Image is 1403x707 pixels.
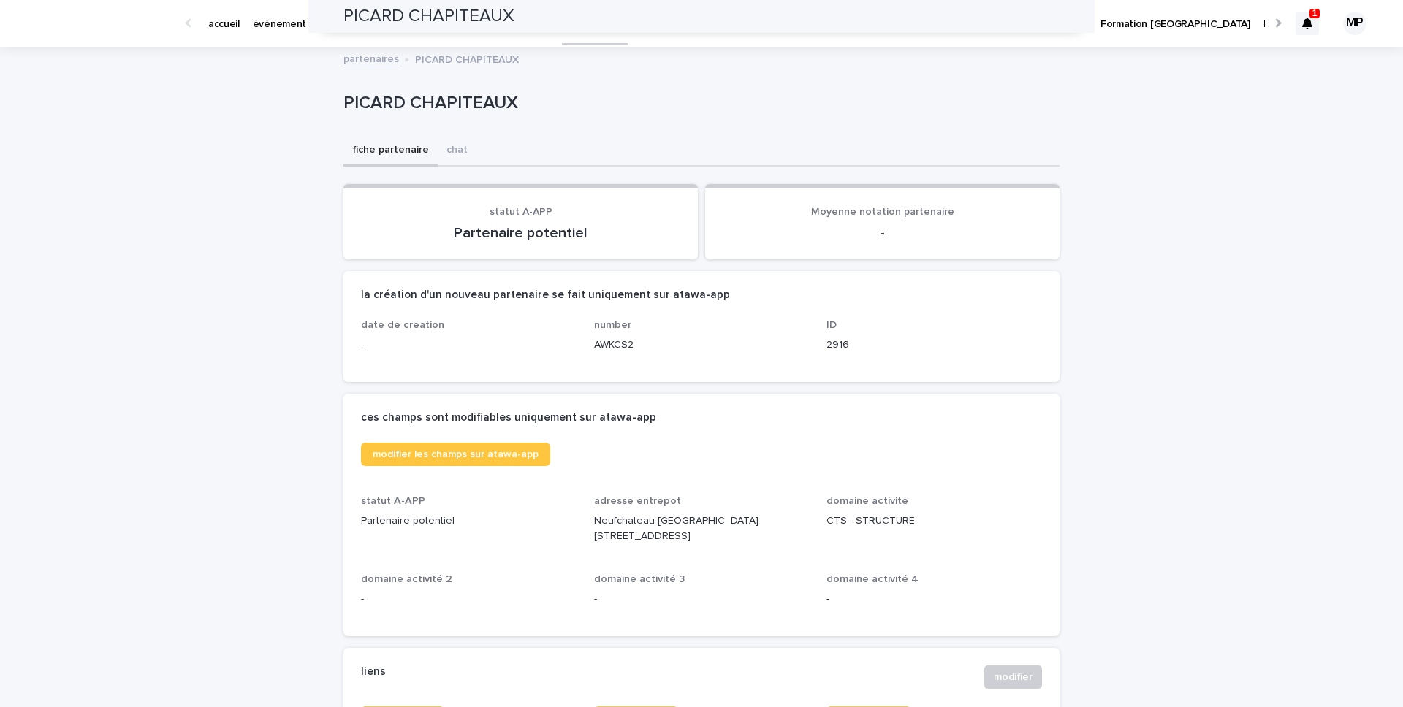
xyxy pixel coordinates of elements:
[343,136,438,167] button: fiche partenaire
[438,136,476,167] button: chat
[490,207,552,217] span: statut A-APP
[361,513,577,529] p: Partenaire potentiel
[1312,8,1318,18] p: 1
[361,665,386,679] h2: liens
[343,50,399,66] a: partenaires
[811,207,954,217] span: Moyenne notation partenaire
[723,224,1042,242] p: -
[594,496,681,506] span: adresse entrepot
[826,496,908,506] span: domaine activité
[373,449,539,459] span: modifier les champs sur atawa-app
[594,574,685,584] span: domaine activité 3
[826,513,1042,529] p: CTS - STRUCTURE
[361,337,577,353] p: -
[826,320,837,330] span: ID
[594,337,810,353] p: AWKCS2
[29,9,171,38] img: Ls34BcGeRexTGTNfXpUC
[361,320,444,330] span: date de creation
[361,574,452,584] span: domaine activité 2
[1343,12,1366,35] div: MP
[994,670,1033,684] span: modifier
[826,337,1042,353] p: 2916
[415,50,519,66] p: PICARD CHAPITEAUX
[343,93,1054,114] p: PICARD CHAPITEAUX
[594,320,631,330] span: number
[594,513,810,544] p: Neufchateau [GEOGRAPHIC_DATA][STREET_ADDRESS]
[361,224,680,242] p: Partenaire potentiel
[594,592,810,607] p: -
[361,443,550,466] a: modifier les champs sur atawa-app
[984,665,1042,689] button: modifier
[361,496,425,506] span: statut A-APP
[361,288,730,302] h2: la création d'un nouveau partenaire se fait uniquement sur atawa-app
[361,411,656,424] h2: ces champs sont modifiables uniquement sur atawa-app
[361,592,577,607] p: -
[826,574,919,584] span: domaine activité 4
[1296,12,1319,35] div: 1
[826,592,1042,607] p: -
